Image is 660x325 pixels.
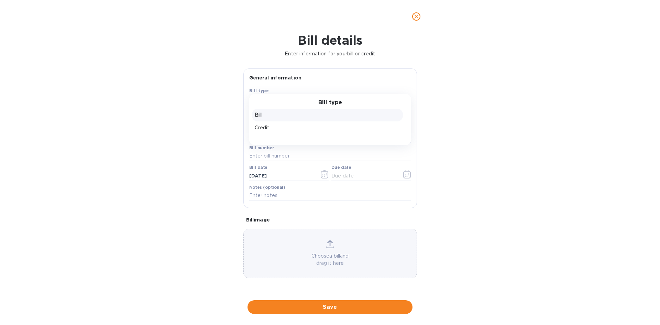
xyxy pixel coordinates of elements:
h1: Bill details [5,33,654,47]
b: Bill type [249,88,269,93]
span: Save [253,303,407,311]
p: Bill image [246,216,414,223]
button: Save [247,300,412,314]
b: General information [249,75,302,80]
label: Bill number [249,146,274,150]
label: Bill date [249,166,267,170]
p: Credit [255,124,400,131]
p: Choose a bill and drag it here [244,252,417,267]
label: Due date [331,166,351,170]
input: Enter notes [249,191,411,201]
p: Bill [255,111,400,119]
button: close [408,8,425,25]
input: Enter bill number [249,151,411,161]
input: Due date [331,171,396,181]
b: Bill [249,96,257,101]
p: Enter information for your bill or credit [5,50,654,57]
h3: Bill type [318,99,342,106]
label: Notes (optional) [249,185,285,189]
input: Select date [249,171,314,181]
